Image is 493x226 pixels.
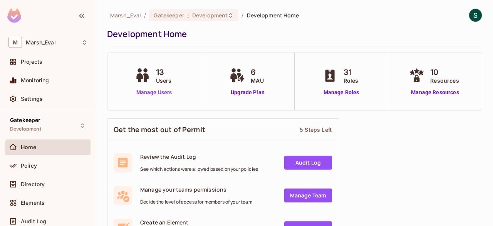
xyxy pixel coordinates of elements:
[300,126,332,133] div: 5 Steps Left
[21,218,46,224] span: Audit Log
[344,66,359,78] span: 31
[320,88,362,97] a: Manage Roles
[344,76,359,85] span: Roles
[21,144,37,150] span: Home
[21,181,45,187] span: Directory
[251,66,263,78] span: 6
[21,59,42,65] span: Projects
[156,76,172,85] span: Users
[7,8,21,23] img: SReyMgAAAABJRU5ErkJggg==
[192,12,228,19] span: Development
[21,163,37,169] span: Policy
[144,12,146,19] li: /
[187,12,189,19] span: :
[140,186,252,193] span: Manage your teams permissions
[407,88,463,97] a: Manage Resources
[21,96,43,102] span: Settings
[228,88,267,97] a: Upgrade Plan
[430,76,459,85] span: Resources
[133,88,176,97] a: Manage Users
[140,219,262,226] span: Create an Element
[110,12,141,19] span: the active workspace
[10,126,41,132] span: Development
[140,166,258,172] span: See which actions were allowed based on your policies
[247,12,299,19] span: Development Home
[140,199,252,205] span: Decide the level of access for members of your team
[10,117,41,123] span: Gatekeeper
[430,66,459,78] span: 10
[21,200,45,206] span: Elements
[107,28,478,40] div: Development Home
[469,9,482,22] img: Sudam Burkule
[140,153,258,160] span: Review the Audit Log
[284,189,332,202] a: Manage Team
[284,156,332,170] a: Audit Log
[114,125,205,134] span: Get the most out of Permit
[21,77,49,83] span: Monitoring
[156,66,172,78] span: 13
[251,76,263,85] span: MAU
[241,12,243,19] li: /
[154,12,184,19] span: Gatekeeper
[26,39,56,46] span: Workspace: Marsh_Eval
[8,37,22,48] span: M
